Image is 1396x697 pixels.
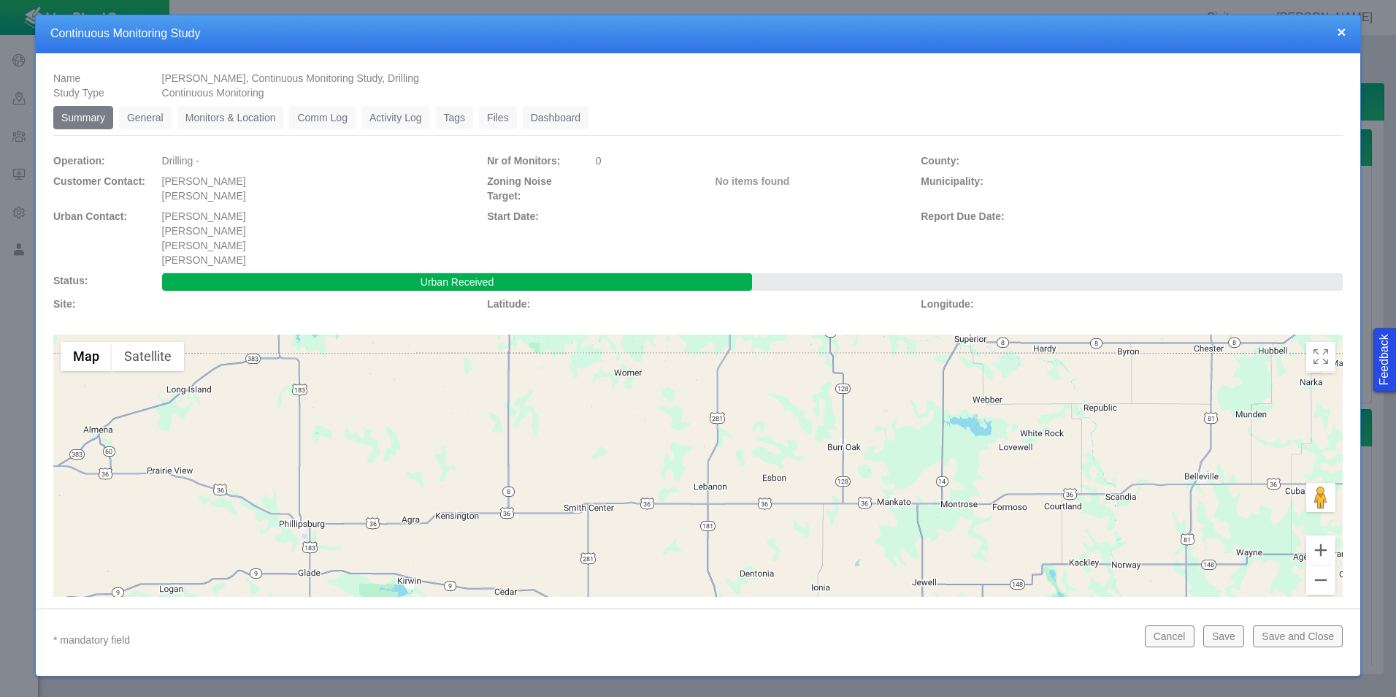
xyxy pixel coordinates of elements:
button: Drag Pegman onto the map to open Street View [1306,483,1335,512]
h4: Continuous Monitoring Study [50,26,1346,42]
span: Nr of Monitors: [487,155,560,167]
div: Urban Received [162,273,753,291]
button: Save and Close [1253,625,1343,647]
span: Longitude: [921,298,973,310]
a: General [119,106,172,129]
a: Dashboard [523,106,589,129]
span: Operation: [53,155,105,167]
button: Zoom out [1306,565,1335,595]
a: Tags [436,106,474,129]
a: Summary [53,106,113,129]
button: Cancel [1145,625,1194,647]
span: 0 [596,155,602,167]
button: Show street map [61,342,112,371]
span: Zoning Noise Target: [487,175,552,202]
span: [PERSON_NAME] [162,190,246,202]
span: Latitude: [487,298,530,310]
span: Municipality: [921,175,983,187]
span: [PERSON_NAME] [162,240,246,251]
span: Study Type [53,87,104,99]
button: Toggle Fullscreen in browser window [1306,342,1335,371]
span: Name [53,72,80,84]
span: Drilling - [162,155,199,167]
span: [PERSON_NAME] [162,175,246,187]
span: [PERSON_NAME] [162,210,246,222]
a: Activity Log [361,106,430,129]
span: [PERSON_NAME] [162,225,246,237]
a: Open this area in Google Maps (opens a new window) [57,593,105,612]
p: * mandatory field [53,631,1133,650]
span: Status: [53,275,88,286]
button: Show satellite imagery [112,342,184,371]
button: Save [1203,625,1244,647]
a: Monitors & Location [177,106,284,129]
span: Report Due Date: [921,210,1004,222]
span: [PERSON_NAME], Continuous Monitoring Study, Drilling [162,72,419,84]
span: Site: [53,298,75,310]
span: Customer Contact: [53,175,145,187]
a: Files [479,106,517,129]
button: Zoom in [1306,536,1335,565]
span: County: [921,155,959,167]
a: Comm Log [289,106,355,129]
label: No items found [716,174,790,188]
span: [PERSON_NAME] [162,254,246,266]
span: Start Date: [487,210,539,222]
button: close [1337,24,1346,39]
img: Google [57,593,105,612]
span: Continuous Monitoring [162,87,264,99]
span: Urban Contact: [53,210,127,222]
